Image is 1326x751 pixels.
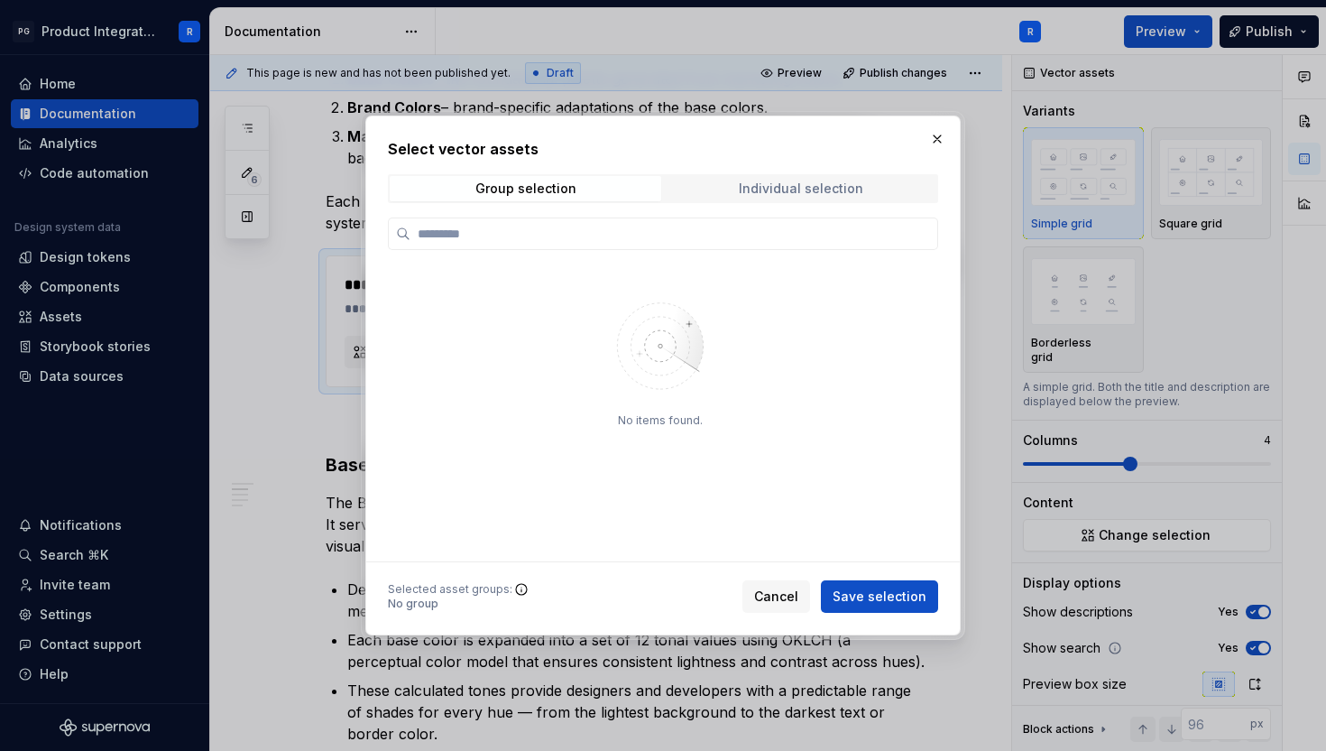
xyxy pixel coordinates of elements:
button: Save selection [821,580,938,613]
button: Cancel [742,580,810,613]
span: Cancel [754,588,798,606]
div: Selected asset groups : [388,582,512,597]
h2: Select vector assets [388,138,938,160]
div: No group [388,597,512,611]
div: No items found. [618,413,703,428]
div: Group selection [475,181,576,196]
span: Save selection [833,588,926,606]
div: Individual selection [739,181,863,196]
